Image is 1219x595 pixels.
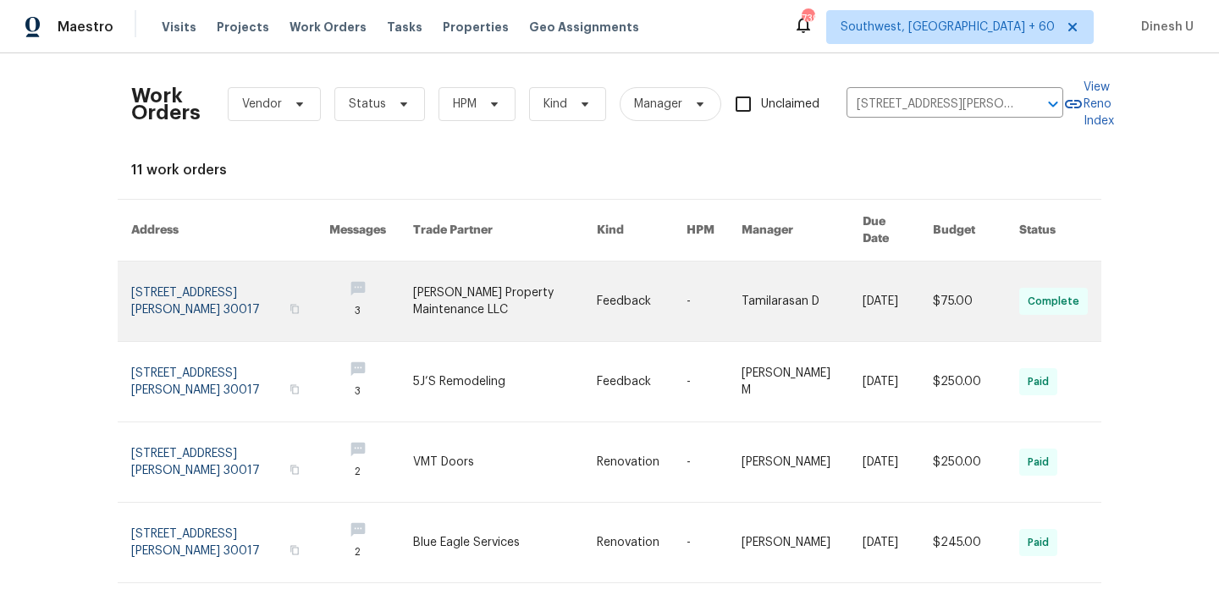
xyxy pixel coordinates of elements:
a: View Reno Index [1063,79,1114,129]
th: Trade Partner [400,200,583,262]
button: Copy Address [287,462,302,477]
td: [PERSON_NAME] [728,422,850,503]
span: Southwest, [GEOGRAPHIC_DATA] + 60 [841,19,1055,36]
th: Status [1006,200,1101,262]
td: Tamilarasan D [728,262,850,342]
td: Feedback [583,342,673,422]
span: Geo Assignments [529,19,639,36]
td: - [673,422,728,503]
th: Budget [919,200,1006,262]
th: Address [118,200,316,262]
td: VMT Doors [400,422,583,503]
span: Work Orders [290,19,367,36]
span: Status [349,96,386,113]
button: Copy Address [287,382,302,397]
span: Properties [443,19,509,36]
td: 5J’S Remodeling [400,342,583,422]
td: [PERSON_NAME] M [728,342,850,422]
td: Renovation [583,422,673,503]
span: Tasks [387,21,422,33]
button: Copy Address [287,301,302,317]
span: Kind [543,96,567,113]
td: Renovation [583,503,673,583]
span: Manager [634,96,682,113]
th: Messages [316,200,400,262]
div: 739 [802,10,814,27]
th: Due Date [849,200,919,262]
button: Open [1041,92,1065,116]
th: Kind [583,200,673,262]
td: [PERSON_NAME] [728,503,850,583]
td: Feedback [583,262,673,342]
span: Projects [217,19,269,36]
span: HPM [453,96,477,113]
input: Enter in an address [847,91,1016,118]
div: 11 work orders [131,162,1088,179]
th: HPM [673,200,728,262]
span: Maestro [58,19,113,36]
button: Copy Address [287,543,302,558]
td: Blue Eagle Services [400,503,583,583]
td: - [673,503,728,583]
td: [PERSON_NAME] Property Maintenance LLC [400,262,583,342]
span: Unclaimed [761,96,819,113]
td: - [673,342,728,422]
span: Vendor [242,96,282,113]
td: - [673,262,728,342]
span: Visits [162,19,196,36]
th: Manager [728,200,850,262]
h2: Work Orders [131,87,201,121]
span: Dinesh U [1134,19,1194,36]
